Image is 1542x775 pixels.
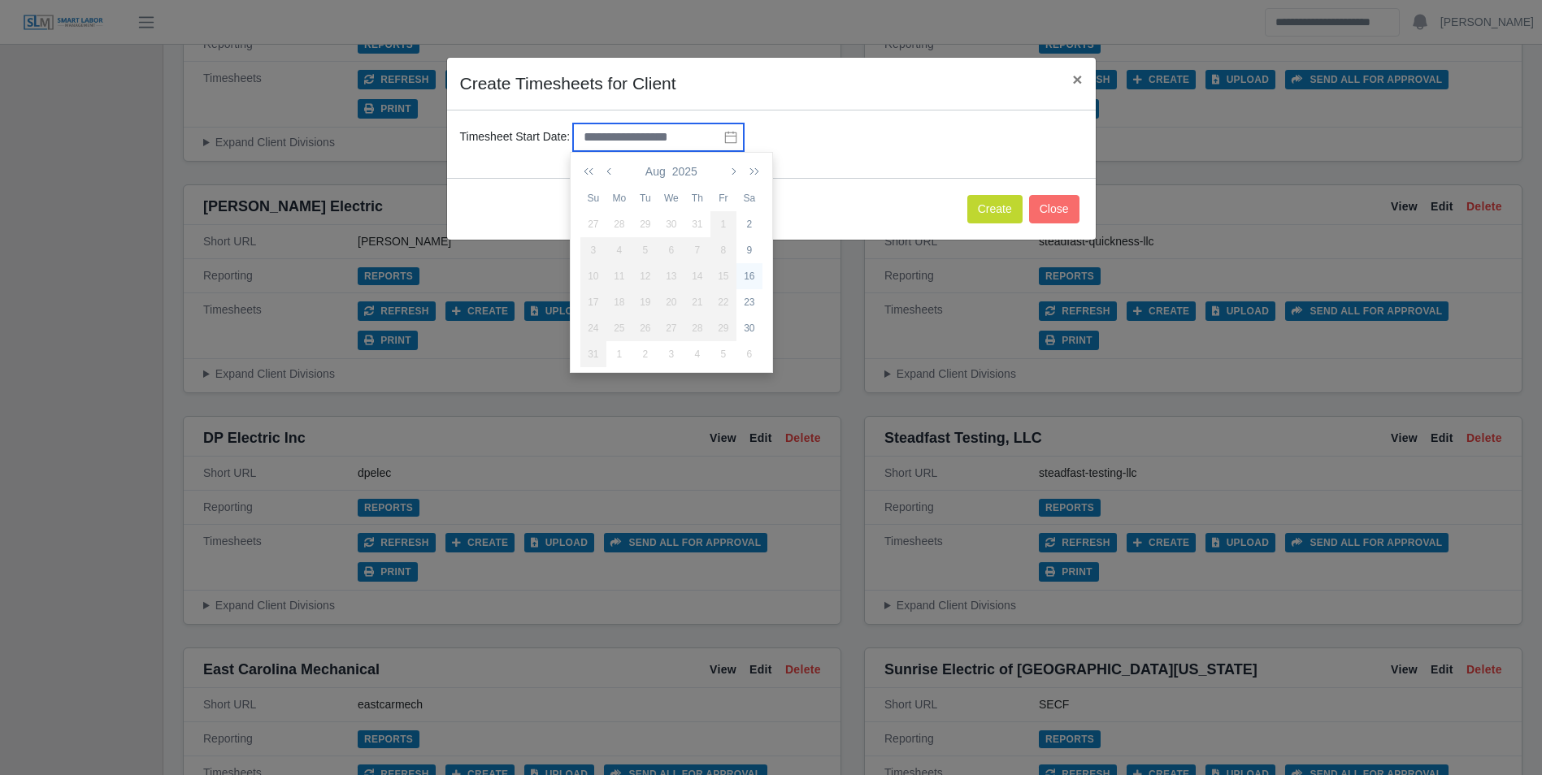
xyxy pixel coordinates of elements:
[710,321,736,336] div: 29
[606,237,632,263] td: 2025-08-04
[580,237,606,263] td: 2025-08-03
[632,295,658,310] div: 19
[632,263,658,289] td: 2025-08-12
[736,185,762,211] th: Sa
[658,237,684,263] td: 2025-08-06
[684,243,710,258] div: 7
[632,185,658,211] th: Tu
[710,211,736,237] td: 2025-08-01
[736,315,762,341] td: 2025-08-30
[1072,70,1082,89] span: ×
[684,289,710,315] td: 2025-08-21
[684,211,710,237] td: 2025-07-31
[632,211,658,237] td: 2025-07-29
[710,263,736,289] td: 2025-08-15
[736,341,762,367] td: 2025-09-06
[580,263,606,289] td: 2025-08-10
[684,217,710,232] div: 31
[632,217,658,232] div: 29
[460,71,676,97] h4: Create Timesheets for Client
[684,269,710,284] div: 14
[1059,58,1095,101] button: Close
[684,237,710,263] td: 2025-08-07
[606,347,632,362] div: 1
[632,341,658,367] td: 2025-09-02
[580,315,606,341] td: 2025-08-24
[606,217,632,232] div: 28
[736,243,762,258] div: 9
[632,237,658,263] td: 2025-08-05
[658,295,684,310] div: 20
[658,341,684,367] td: 2025-09-03
[736,321,762,336] div: 30
[658,347,684,362] div: 3
[710,341,736,367] td: 2025-09-05
[606,269,632,284] div: 11
[580,217,606,232] div: 27
[642,158,669,185] button: Aug
[710,289,736,315] td: 2025-08-22
[606,295,632,310] div: 18
[710,185,736,211] th: Fr
[632,315,658,341] td: 2025-08-26
[684,315,710,341] td: 2025-08-28
[658,243,684,258] div: 6
[684,321,710,336] div: 28
[684,341,710,367] td: 2025-09-04
[736,217,762,232] div: 2
[736,289,762,315] td: 2025-08-23
[684,185,710,211] th: Th
[710,237,736,263] td: 2025-08-08
[736,295,762,310] div: 23
[606,315,632,341] td: 2025-08-25
[632,243,658,258] div: 5
[580,211,606,237] td: 2025-07-27
[632,347,658,362] div: 2
[460,128,571,145] label: Timesheet Start Date:
[658,289,684,315] td: 2025-08-20
[606,185,632,211] th: Mo
[580,341,606,367] td: 2025-08-31
[669,158,701,185] button: 2025
[736,211,762,237] td: 2025-08-02
[710,243,736,258] div: 8
[684,347,710,362] div: 4
[658,211,684,237] td: 2025-07-30
[710,295,736,310] div: 22
[632,269,658,284] div: 12
[580,185,606,211] th: Su
[606,263,632,289] td: 2025-08-11
[736,237,762,263] td: 2025-08-09
[606,211,632,237] td: 2025-07-28
[684,263,710,289] td: 2025-08-14
[632,321,658,336] div: 26
[580,347,606,362] div: 31
[580,243,606,258] div: 3
[684,295,710,310] div: 21
[632,289,658,315] td: 2025-08-19
[736,347,762,362] div: 6
[658,263,684,289] td: 2025-08-13
[710,347,736,362] div: 5
[658,315,684,341] td: 2025-08-27
[1029,195,1079,223] button: Close
[736,269,762,284] div: 16
[606,289,632,315] td: 2025-08-18
[658,185,684,211] th: We
[710,315,736,341] td: 2025-08-29
[658,269,684,284] div: 13
[658,321,684,336] div: 27
[710,217,736,232] div: 1
[606,243,632,258] div: 4
[580,295,606,310] div: 17
[710,269,736,284] div: 15
[606,341,632,367] td: 2025-09-01
[736,263,762,289] td: 2025-08-16
[967,195,1023,223] button: Create
[580,289,606,315] td: 2025-08-17
[606,321,632,336] div: 25
[580,269,606,284] div: 10
[658,217,684,232] div: 30
[580,321,606,336] div: 24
